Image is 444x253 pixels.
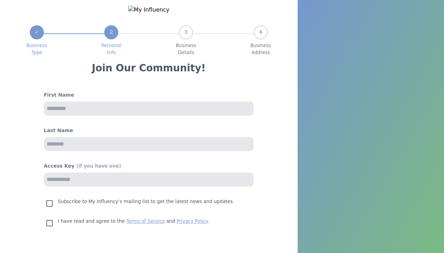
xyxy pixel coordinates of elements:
div: 2 [104,25,118,39]
span: Business Address [250,42,271,56]
img: My Influency [128,6,170,14]
div: 4 [254,25,268,39]
h4: Last Name [44,127,254,134]
span: Personal Info [101,42,121,56]
span: (if you have one) [76,163,121,169]
span: Business Details [176,42,197,56]
h4: First Name [44,91,254,99]
a: Privacy Policy [177,219,208,224]
h3: Join Our Community! [92,62,206,74]
div: 3 [179,25,193,39]
p: Subscribe to My Influency’s mailing list to get the latest news and updates. [58,198,234,206]
p: I have read and agree to the and . [58,218,209,225]
h4: Access Key [44,162,254,170]
a: Terms of Service [126,219,165,224]
div: ✓ [30,25,44,39]
span: Business Type [26,42,47,56]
